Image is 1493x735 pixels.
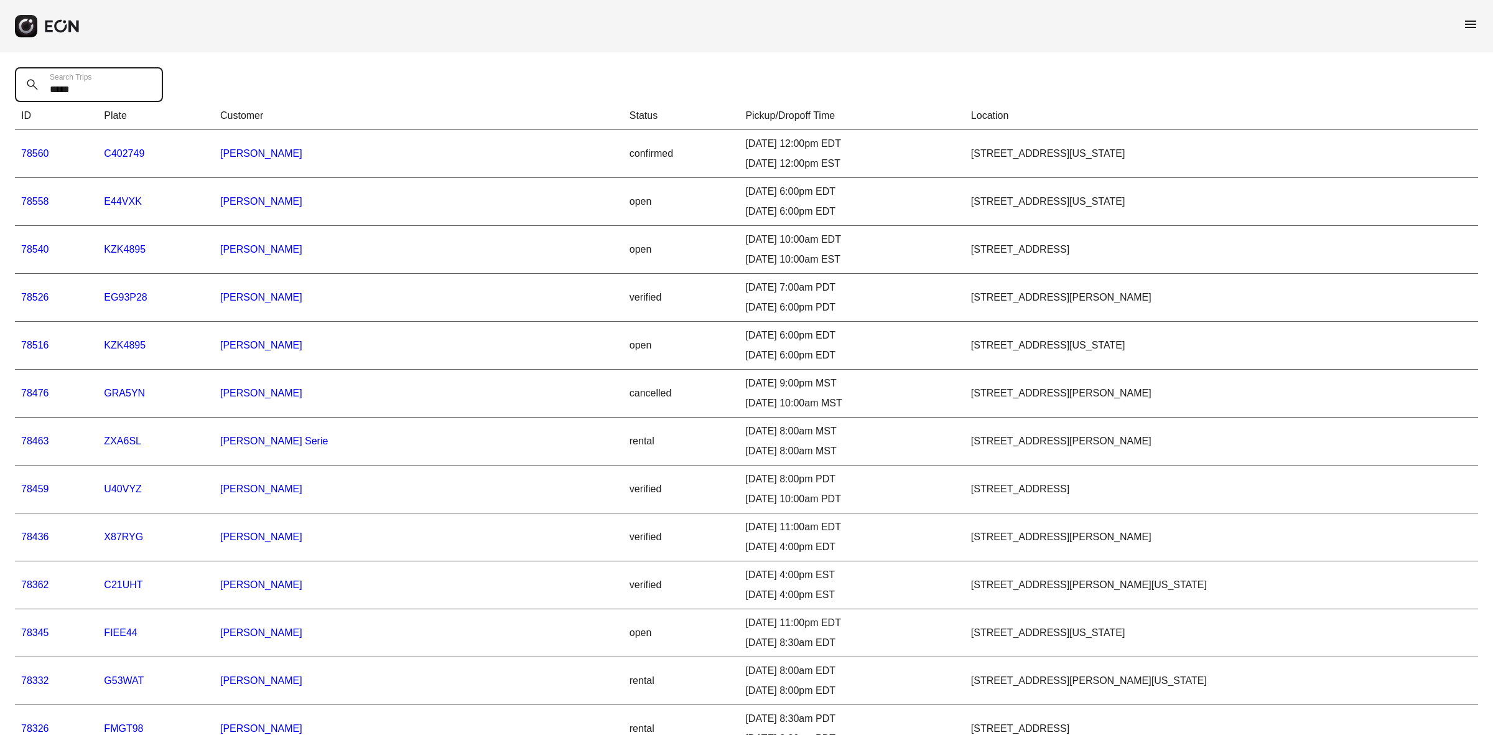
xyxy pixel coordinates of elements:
a: [PERSON_NAME] [220,627,302,638]
th: Customer [214,102,623,130]
th: Location [965,102,1478,130]
div: [DATE] 11:00am EDT [745,520,958,535]
a: [PERSON_NAME] [220,244,302,255]
div: [DATE] 10:00am MST [745,396,958,411]
div: [DATE] 6:00pm PDT [745,300,958,315]
td: rental [623,657,740,705]
td: open [623,226,740,274]
a: 78540 [21,244,49,255]
td: [STREET_ADDRESS] [965,466,1478,513]
a: 78526 [21,292,49,302]
div: [DATE] 11:00pm EDT [745,616,958,630]
div: [DATE] 9:00pm MST [745,376,958,391]
td: [STREET_ADDRESS][PERSON_NAME][US_STATE] [965,561,1478,609]
div: [DATE] 10:00am EST [745,252,958,267]
div: [DATE] 8:00am EDT [745,663,958,678]
td: open [623,322,740,370]
td: verified [623,513,740,561]
th: Pickup/Dropoff Time [739,102,964,130]
a: C402749 [104,148,144,159]
td: open [623,178,740,226]
div: [DATE] 12:00pm EST [745,156,958,171]
a: 78463 [21,436,49,446]
div: [DATE] 8:30am EDT [745,635,958,650]
a: EG93P28 [104,292,147,302]
td: [STREET_ADDRESS][US_STATE] [965,130,1478,178]
a: 78558 [21,196,49,207]
a: [PERSON_NAME] [220,723,302,734]
a: 78516 [21,340,49,350]
td: [STREET_ADDRESS][PERSON_NAME] [965,274,1478,322]
a: KZK4895 [104,340,146,350]
a: [PERSON_NAME] [220,579,302,590]
a: 78326 [21,723,49,734]
a: FIEE44 [104,627,137,638]
a: [PERSON_NAME] Serie [220,436,328,446]
a: GRA5YN [104,388,145,398]
a: [PERSON_NAME] [220,484,302,494]
div: [DATE] 6:00pm EDT [745,328,958,343]
a: 78459 [21,484,49,494]
div: [DATE] 4:00pm EDT [745,540,958,555]
div: [DATE] 8:30am PDT [745,711,958,726]
th: ID [15,102,98,130]
td: verified [623,561,740,609]
div: [DATE] 6:00pm EDT [745,348,958,363]
td: verified [623,466,740,513]
td: confirmed [623,130,740,178]
td: [STREET_ADDRESS][US_STATE] [965,178,1478,226]
td: rental [623,418,740,466]
a: 78362 [21,579,49,590]
td: [STREET_ADDRESS][US_STATE] [965,609,1478,657]
a: 78345 [21,627,49,638]
a: [PERSON_NAME] [220,148,302,159]
th: Plate [98,102,214,130]
td: [STREET_ADDRESS][PERSON_NAME] [965,513,1478,561]
a: 78560 [21,148,49,159]
a: G53WAT [104,675,144,686]
label: Search Trips [50,72,91,82]
a: 78436 [21,531,49,542]
a: 78332 [21,675,49,686]
a: [PERSON_NAME] [220,531,302,542]
a: E44VXK [104,196,141,207]
a: C21UHT [104,579,142,590]
td: [STREET_ADDRESS][US_STATE] [965,322,1478,370]
td: verified [623,274,740,322]
a: X87RYG [104,531,143,542]
td: open [623,609,740,657]
a: [PERSON_NAME] [220,675,302,686]
span: menu [1463,17,1478,32]
a: 78476 [21,388,49,398]
td: cancelled [623,370,740,418]
td: [STREET_ADDRESS][PERSON_NAME][US_STATE] [965,657,1478,705]
a: FMGT98 [104,723,143,734]
a: ZXA6SL [104,436,141,446]
div: [DATE] 10:00am EDT [745,232,958,247]
a: [PERSON_NAME] [220,388,302,398]
th: Status [623,102,740,130]
a: U40VYZ [104,484,141,494]
div: [DATE] 12:00pm EDT [745,136,958,151]
div: [DATE] 6:00pm EDT [745,204,958,219]
div: [DATE] 8:00pm EDT [745,683,958,698]
div: [DATE] 10:00am PDT [745,492,958,507]
div: [DATE] 8:00pm PDT [745,472,958,487]
div: [DATE] 8:00am MST [745,424,958,439]
div: [DATE] 7:00am PDT [745,280,958,295]
a: KZK4895 [104,244,146,255]
div: [DATE] 4:00pm EST [745,588,958,602]
a: [PERSON_NAME] [220,196,302,207]
a: [PERSON_NAME] [220,292,302,302]
td: [STREET_ADDRESS] [965,226,1478,274]
div: [DATE] 6:00pm EDT [745,184,958,199]
a: [PERSON_NAME] [220,340,302,350]
td: [STREET_ADDRESS][PERSON_NAME] [965,370,1478,418]
div: [DATE] 4:00pm EST [745,568,958,583]
td: [STREET_ADDRESS][PERSON_NAME] [965,418,1478,466]
div: [DATE] 8:00am MST [745,444,958,459]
